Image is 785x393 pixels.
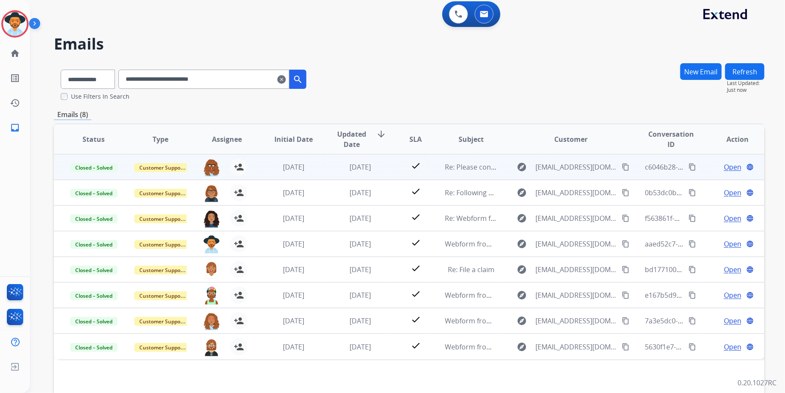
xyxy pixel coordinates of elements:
[212,134,242,144] span: Assignee
[746,266,754,273] mat-icon: language
[277,74,286,85] mat-icon: clear
[234,290,244,300] mat-icon: person_add
[445,342,638,352] span: Webform from [EMAIL_ADDRESS][DOMAIN_NAME] on [DATE]
[622,163,629,171] mat-icon: content_copy
[234,188,244,198] mat-icon: person_add
[517,342,527,352] mat-icon: explore
[70,163,118,172] span: Closed – Solved
[411,314,421,325] mat-icon: check
[746,343,754,351] mat-icon: language
[203,261,220,279] img: agent-avatar
[283,188,304,197] span: [DATE]
[622,189,629,196] mat-icon: content_copy
[70,240,118,249] span: Closed – Solved
[234,239,244,249] mat-icon: person_add
[725,63,764,80] button: Refresh
[350,239,371,249] span: [DATE]
[645,290,775,300] span: e167b5d9-c3a0-4f13-841c-9711734e6d40
[517,264,527,275] mat-icon: explore
[54,109,91,120] p: Emails (8)
[724,188,741,198] span: Open
[411,238,421,248] mat-icon: check
[746,163,754,171] mat-icon: language
[411,340,421,351] mat-icon: check
[411,289,421,299] mat-icon: check
[234,316,244,326] mat-icon: person_add
[746,214,754,222] mat-icon: language
[746,240,754,248] mat-icon: language
[724,290,741,300] span: Open
[350,316,371,326] span: [DATE]
[645,265,777,274] span: bd177100-1ea9-4090-b621-eb6c9539fbda
[746,189,754,196] mat-icon: language
[10,73,20,83] mat-icon: list_alt
[134,163,190,172] span: Customer Support
[535,316,617,326] span: [EMAIL_ADDRESS][DOMAIN_NAME]
[70,214,118,223] span: Closed – Solved
[411,186,421,196] mat-icon: check
[727,87,764,94] span: Just now
[622,343,629,351] mat-icon: content_copy
[724,213,741,223] span: Open
[622,266,629,273] mat-icon: content_copy
[283,162,304,172] span: [DATE]
[698,124,764,154] th: Action
[70,189,118,198] span: Closed – Solved
[724,316,741,326] span: Open
[645,214,771,223] span: f563861f-e0af-455b-a05c-66517ca04aea
[738,378,776,388] p: 0.20.1027RC
[283,265,304,274] span: [DATE]
[688,189,696,196] mat-icon: content_copy
[283,316,304,326] span: [DATE]
[517,162,527,172] mat-icon: explore
[234,342,244,352] mat-icon: person_add
[350,265,371,274] span: [DATE]
[688,214,696,222] mat-icon: content_copy
[134,189,190,198] span: Customer Support
[445,239,638,249] span: Webform from [EMAIL_ADDRESS][DOMAIN_NAME] on [DATE]
[445,316,638,326] span: Webform from [EMAIL_ADDRESS][DOMAIN_NAME] on [DATE]
[350,342,371,352] span: [DATE]
[134,317,190,326] span: Customer Support
[688,343,696,351] mat-icon: content_copy
[535,162,617,172] span: [EMAIL_ADDRESS][DOMAIN_NAME]
[274,134,313,144] span: Initial Date
[283,290,304,300] span: [DATE]
[203,287,220,305] img: agent-avatar
[724,162,741,172] span: Open
[622,317,629,325] mat-icon: content_copy
[535,290,617,300] span: [EMAIL_ADDRESS][DOMAIN_NAME]
[203,158,220,176] img: agent-avatar
[445,214,650,223] span: Re: Webform from [EMAIL_ADDRESS][DOMAIN_NAME] on [DATE]
[645,162,777,172] span: c6046b28-ded8-4c1a-8e04-09cb7627b736
[234,264,244,275] mat-icon: person_add
[680,63,722,80] button: New Email
[645,239,777,249] span: aaed52c7-71e4-421a-b043-91a9590cda66
[688,317,696,325] mat-icon: content_copy
[645,316,774,326] span: 7a3e5dc0-5a28-4c3d-b172-abf0baa07f52
[746,291,754,299] mat-icon: language
[535,188,617,198] span: [EMAIL_ADDRESS][DOMAIN_NAME]
[203,184,220,202] img: agent-avatar
[54,35,764,53] h2: Emails
[688,163,696,171] mat-icon: content_copy
[727,80,764,87] span: Last Updated:
[409,134,422,144] span: SLA
[411,212,421,222] mat-icon: check
[283,214,304,223] span: [DATE]
[622,214,629,222] mat-icon: content_copy
[535,264,617,275] span: [EMAIL_ADDRESS][DOMAIN_NAME]
[445,290,638,300] span: Webform from [EMAIL_ADDRESS][DOMAIN_NAME] on [DATE]
[203,338,220,356] img: agent-avatar
[10,48,20,59] mat-icon: home
[517,316,527,326] mat-icon: explore
[535,342,617,352] span: [EMAIL_ADDRESS][DOMAIN_NAME]
[153,134,168,144] span: Type
[517,213,527,223] mat-icon: explore
[688,240,696,248] mat-icon: content_copy
[645,188,780,197] span: 0b53dc0b-e6b5-49a8-b8a7-b3b272b177d2
[203,210,220,228] img: agent-avatar
[555,134,588,144] span: Customer
[350,188,371,197] span: [DATE]
[70,343,118,352] span: Closed – Solved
